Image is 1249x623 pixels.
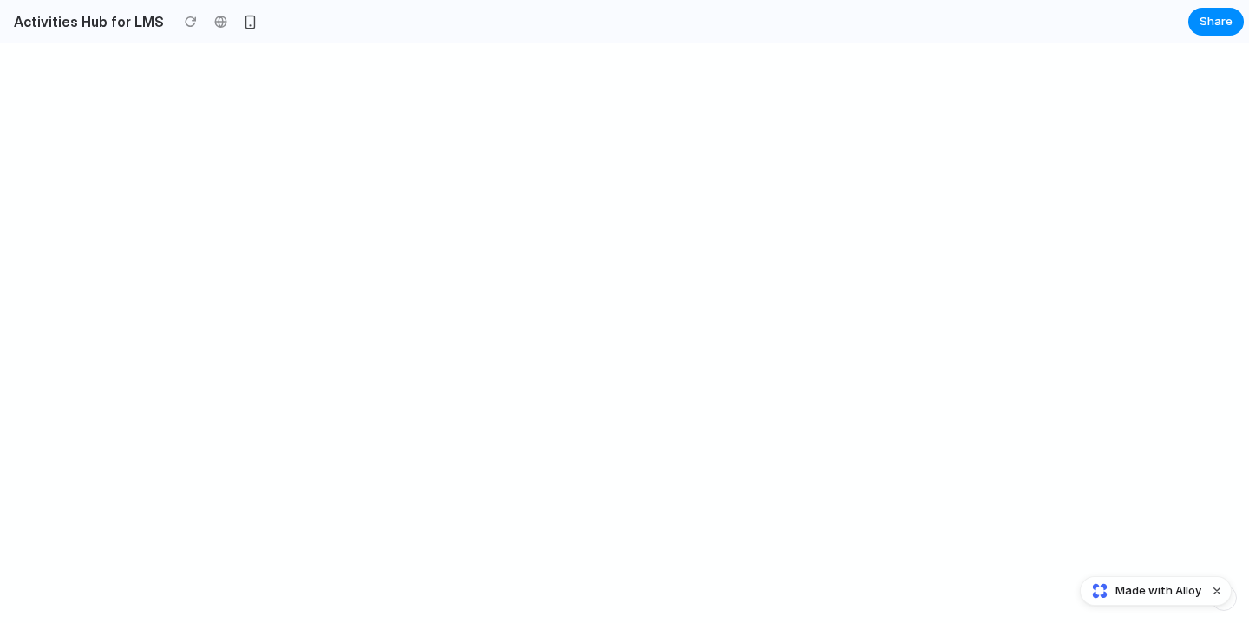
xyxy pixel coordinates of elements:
a: Made with Alloy [1081,582,1203,600]
span: Made with Alloy [1115,582,1201,600]
button: Dismiss watermark [1206,581,1227,601]
span: Share [1200,13,1233,30]
button: Share [1188,8,1244,36]
h2: Activities Hub for LMS [7,11,164,32]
